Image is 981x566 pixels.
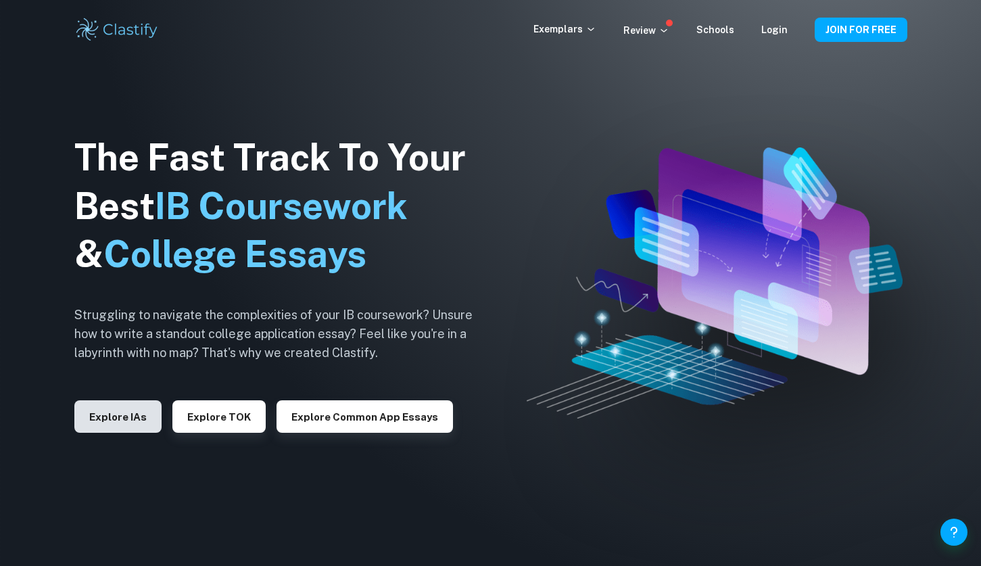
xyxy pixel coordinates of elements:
img: Clastify hero [527,147,903,419]
button: Help and Feedback [940,519,967,546]
a: Explore IAs [74,410,162,423]
p: Review [623,23,669,38]
span: College Essays [103,233,366,275]
p: Exemplars [533,22,596,37]
button: Explore TOK [172,400,266,433]
a: Explore Common App essays [277,410,453,423]
a: Explore TOK [172,410,266,423]
a: Schools [696,24,734,35]
button: Explore IAs [74,400,162,433]
span: IB Coursework [155,185,408,227]
a: Login [761,24,788,35]
img: Clastify logo [74,16,160,43]
button: Explore Common App essays [277,400,453,433]
h6: Struggling to navigate the complexities of your IB coursework? Unsure how to write a standout col... [74,306,494,362]
h1: The Fast Track To Your Best & [74,133,494,279]
button: JOIN FOR FREE [815,18,907,42]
